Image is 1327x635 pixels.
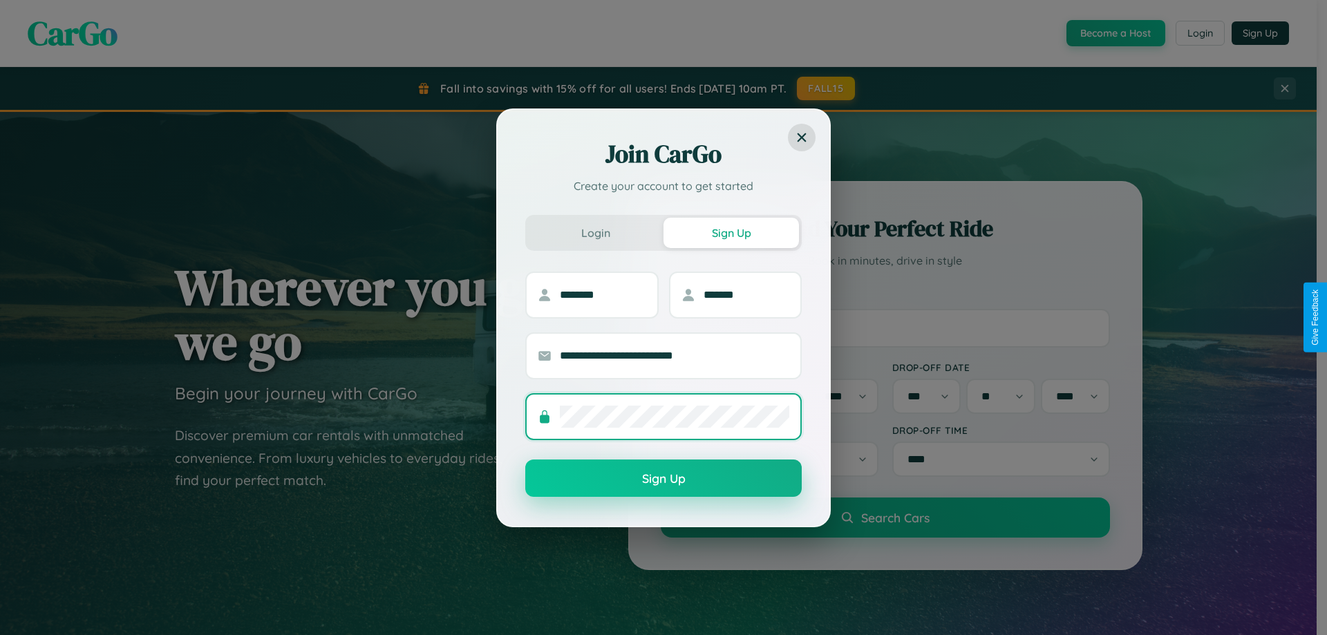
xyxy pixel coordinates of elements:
button: Sign Up [525,459,802,497]
button: Sign Up [663,218,799,248]
p: Create your account to get started [525,178,802,194]
button: Login [528,218,663,248]
div: Give Feedback [1310,290,1320,345]
h2: Join CarGo [525,138,802,171]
